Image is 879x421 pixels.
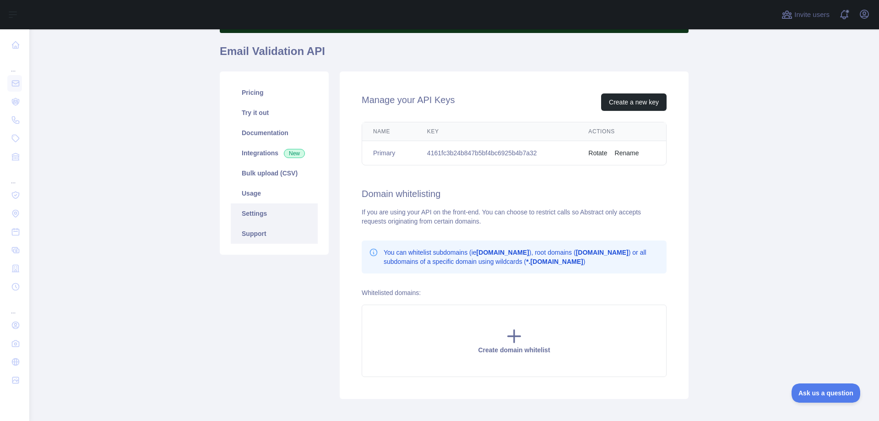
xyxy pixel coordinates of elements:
th: Key [416,122,577,141]
a: Pricing [231,82,318,103]
p: You can whitelist subdomains (ie ), root domains ( ) or all subdomains of a specific domain using... [384,248,659,266]
div: ... [7,297,22,315]
a: Settings [231,203,318,224]
a: Bulk upload (CSV) [231,163,318,183]
a: Documentation [231,123,318,143]
span: Create domain whitelist [478,346,550,354]
th: Actions [577,122,666,141]
label: Whitelisted domains: [362,289,421,296]
button: Rename [615,148,639,158]
b: *.[DOMAIN_NAME] [526,258,583,265]
h1: Email Validation API [220,44,689,66]
div: ... [7,167,22,185]
a: Usage [231,183,318,203]
div: If you are using your API on the front-end. You can choose to restrict calls so Abstract only acc... [362,208,667,226]
h2: Manage your API Keys [362,93,455,111]
span: Invite users [794,10,830,20]
th: Name [362,122,416,141]
b: [DOMAIN_NAME] [477,249,529,256]
div: ... [7,55,22,73]
iframe: Toggle Customer Support [792,383,861,403]
button: Rotate [588,148,607,158]
td: 4161fc3b24b847b5bf4bc6925b4b7a32 [416,141,577,165]
td: Primary [362,141,416,165]
span: New [284,149,305,158]
b: [DOMAIN_NAME] [576,249,629,256]
a: Try it out [231,103,318,123]
a: Support [231,224,318,244]
button: Create a new key [601,93,667,111]
h2: Domain whitelisting [362,187,667,200]
button: Invite users [780,7,831,22]
a: Integrations New [231,143,318,163]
